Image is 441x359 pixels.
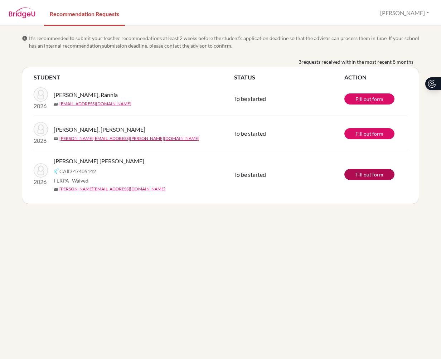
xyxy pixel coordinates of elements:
span: CAID 47405142 [59,168,96,175]
span: requests received within the most recent 8 months [301,58,413,66]
th: STATUS [234,73,344,82]
span: To be started [234,95,266,102]
a: [PERSON_NAME][EMAIL_ADDRESS][PERSON_NAME][DOMAIN_NAME] [59,135,199,142]
a: [EMAIL_ADDRESS][DOMAIN_NAME] [59,101,131,107]
span: mail [54,102,58,106]
a: [PERSON_NAME][EMAIL_ADDRESS][DOMAIN_NAME] [59,186,165,192]
b: 3 [299,58,301,66]
a: Fill out form [344,169,394,180]
img: González Montes, Ariana [34,163,48,178]
span: It’s recommended to submit your teacher recommendations at least 2 weeks before the student’s app... [29,34,419,49]
p: 2026 [34,178,48,186]
a: Fill out form [344,128,394,139]
span: To be started [234,171,266,178]
p: 2026 [34,102,48,110]
img: Alabí Daccarett, Rannia [34,87,48,102]
span: mail [54,137,58,141]
span: mail [54,187,58,191]
img: BridgeU logo [9,8,35,18]
span: - Waived [69,178,88,184]
a: Fill out form [344,93,394,105]
span: info [22,35,28,41]
a: Recommendation Requests [44,1,125,26]
span: FERPA [54,177,88,184]
p: 2026 [34,136,48,145]
img: Miguel Jeer, Adriana Grisel [34,122,48,136]
button: [PERSON_NAME] [377,6,432,20]
span: [PERSON_NAME] [PERSON_NAME] [54,157,144,165]
span: To be started [234,130,266,137]
th: ACTION [344,73,407,82]
span: [PERSON_NAME], [PERSON_NAME] [54,125,145,134]
th: STUDENT [34,73,234,82]
span: [PERSON_NAME], Rannia [54,91,118,99]
img: Common App logo [54,168,59,174]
